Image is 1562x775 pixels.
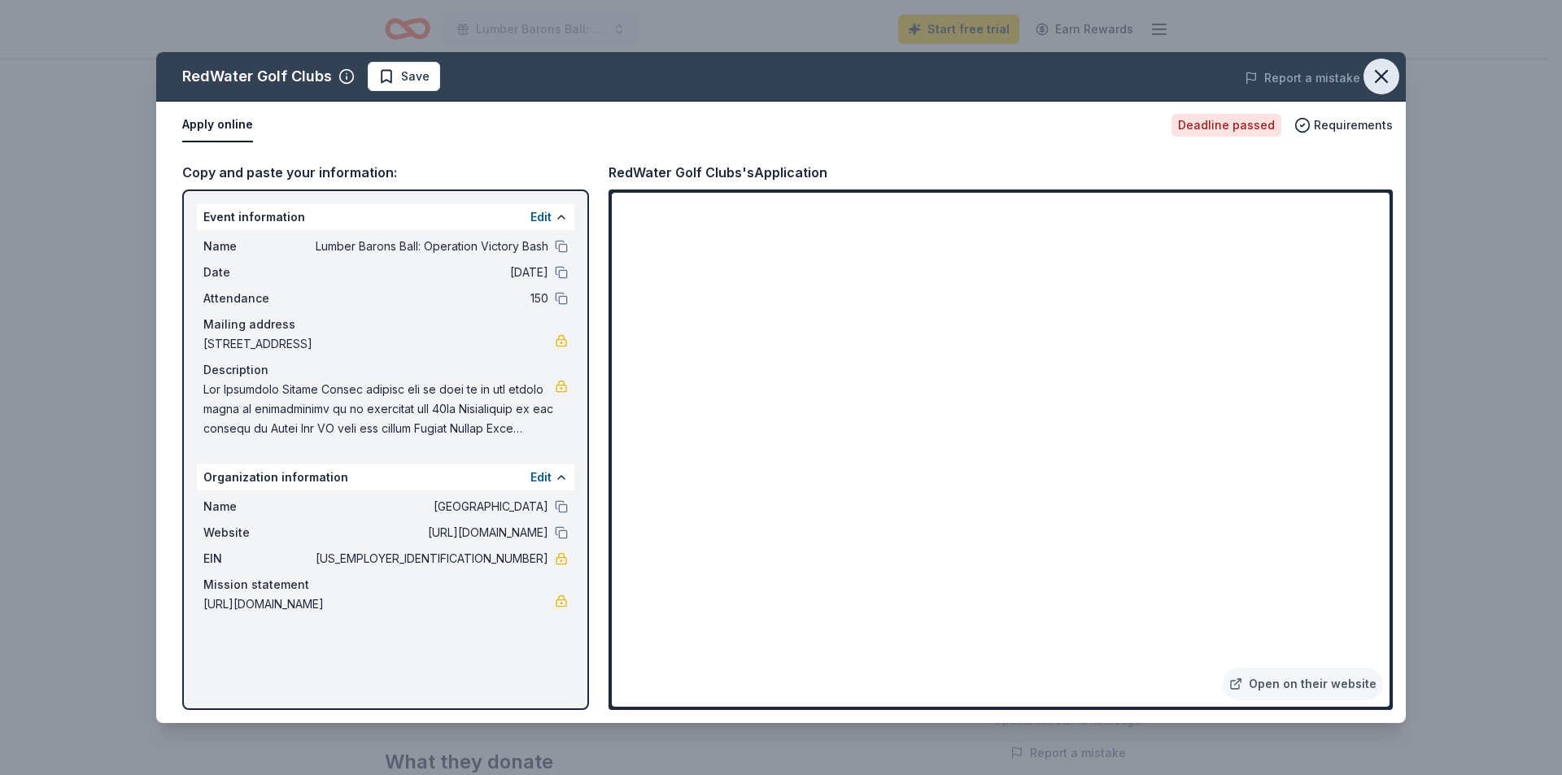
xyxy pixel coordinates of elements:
[182,108,253,142] button: Apply online
[203,575,568,594] div: Mission statement
[609,162,827,183] div: RedWater Golf Clubs's Application
[203,497,312,516] span: Name
[203,289,312,308] span: Attendance
[203,315,568,334] div: Mailing address
[203,594,555,614] span: [URL][DOMAIN_NAME]
[203,523,312,542] span: Website
[203,360,568,380] div: Description
[312,523,548,542] span: [URL][DOMAIN_NAME]
[197,464,574,490] div: Organization information
[368,62,440,91] button: Save
[203,549,312,568] span: EIN
[312,497,548,516] span: [GEOGRAPHIC_DATA]
[182,162,589,183] div: Copy and paste your information:
[312,237,548,256] span: Lumber Barons Ball: Operation Victory Bash
[203,237,312,256] span: Name
[312,263,548,282] span: [DATE]
[530,207,552,227] button: Edit
[203,334,555,354] span: [STREET_ADDRESS]
[1314,115,1393,135] span: Requirements
[1223,668,1383,700] a: Open on their website
[197,204,574,230] div: Event information
[203,380,555,438] span: Lor Ipsumdolo Sitame Consec adipisc eli se doei te in utl etdolo magna al enimadminimv qu no exer...
[1171,114,1281,137] div: Deadline passed
[312,549,548,568] span: [US_EMPLOYER_IDENTIFICATION_NUMBER]
[312,289,548,308] span: 150
[203,263,312,282] span: Date
[1245,68,1360,88] button: Report a mistake
[182,63,332,89] div: RedWater Golf Clubs
[1294,115,1393,135] button: Requirements
[401,67,430,86] span: Save
[530,468,552,487] button: Edit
